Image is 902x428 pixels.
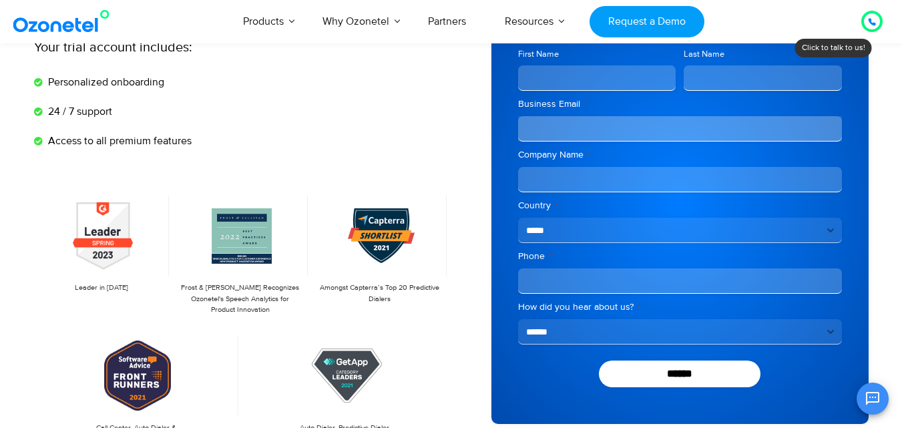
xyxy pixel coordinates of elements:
[518,300,842,314] label: How did you hear about us?
[518,250,842,263] label: Phone
[318,282,440,304] p: Amongst Capterra’s Top 20 Predictive Dialers
[41,282,162,294] p: Leader in [DATE]
[180,282,301,316] p: Frost & [PERSON_NAME] Recognizes Ozonetel's Speech Analytics for Product Innovation
[34,37,351,57] p: Your trial account includes:
[590,6,704,37] a: Request a Demo
[857,383,889,415] button: Open chat
[45,133,192,149] span: Access to all premium features
[518,48,676,61] label: First Name
[45,103,112,120] span: 24 / 7 support
[684,48,842,61] label: Last Name
[45,74,164,90] span: Personalized onboarding
[518,97,842,111] label: Business Email
[518,199,842,212] label: Country
[518,148,842,162] label: Company Name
